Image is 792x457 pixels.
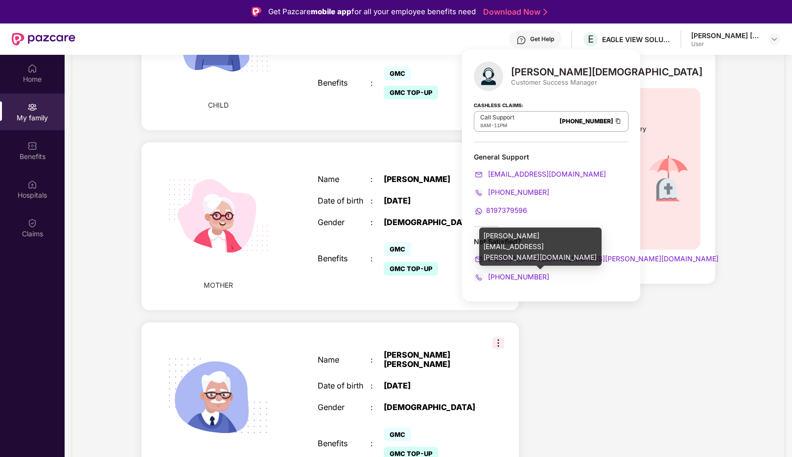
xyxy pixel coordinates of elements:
[474,152,629,216] div: General Support
[483,7,544,17] a: Download Now
[252,7,261,17] img: Logo
[636,145,700,214] img: icon
[384,218,477,227] div: [DEMOGRAPHIC_DATA]
[479,228,602,266] div: [PERSON_NAME][EMAIL_ADDRESS][PERSON_NAME][DOMAIN_NAME]
[27,141,37,151] img: svg+xml;base64,PHN2ZyBpZD0iQmVuZWZpdHMiIHhtbG5zPSJodHRwOi8vd3d3LnczLm9yZy8yMDAwL3N2ZyIgd2lkdGg9Ij...
[208,100,229,111] span: CHILD
[614,117,622,125] img: Clipboard Icon
[371,254,384,263] div: :
[511,78,702,87] div: Customer Success Manager
[474,237,629,282] div: Not Satisfied?
[371,196,384,206] div: :
[602,35,671,44] div: EAGLE VIEW SOLUTIONS PRIVATE LIMITED
[27,180,37,189] img: svg+xml;base64,PHN2ZyBpZD0iSG9zcGl0YWxzIiB4bWxucz0iaHR0cDovL3d3dy53My5vcmcvMjAwMC9zdmciIHdpZHRoPS...
[494,122,507,128] span: 11PM
[474,254,484,264] img: svg+xml;base64,PHN2ZyB4bWxucz0iaHR0cDovL3d3dy53My5vcmcvMjAwMC9zdmciIHdpZHRoPSIyMCIgaGVpZ2h0PSIyMC...
[318,218,371,227] div: Gender
[480,121,514,129] div: -
[474,99,523,110] strong: Cashless Claims:
[384,403,477,412] div: [DEMOGRAPHIC_DATA]
[371,218,384,227] div: :
[384,175,477,184] div: [PERSON_NAME]
[480,114,514,121] p: Call Support
[318,78,371,88] div: Benefits
[27,64,37,73] img: svg+xml;base64,PHN2ZyBpZD0iSG9tZSIgeG1sbnM9Imh0dHA6Ly93d3cudzMub3JnLzIwMDAvc3ZnIiB3aWR0aD0iMjAiIG...
[516,35,526,45] img: svg+xml;base64,PHN2ZyBpZD0iSGVscC0zMngzMiIgeG1sbnM9Imh0dHA6Ly93d3cudzMub3JnLzIwMDAvc3ZnIiB3aWR0aD...
[318,355,371,365] div: Name
[486,273,549,281] span: [PHONE_NUMBER]
[318,403,371,412] div: Gender
[371,355,384,365] div: :
[511,66,702,78] div: [PERSON_NAME][DEMOGRAPHIC_DATA]
[318,175,371,184] div: Name
[371,439,384,448] div: :
[770,35,778,43] img: svg+xml;base64,PHN2ZyBpZD0iRHJvcGRvd24tMzJ4MzIiIHhtbG5zPSJodHRwOi8vd3d3LnczLm9yZy8yMDAwL3N2ZyIgd2...
[474,254,719,263] a: [PERSON_NAME][EMAIL_ADDRESS][PERSON_NAME][DOMAIN_NAME]
[384,262,438,275] span: GMC TOP-UP
[384,196,477,206] div: [DATE]
[474,273,484,282] img: svg+xml;base64,PHN2ZyB4bWxucz0iaHR0cDovL3d3dy53My5vcmcvMjAwMC9zdmciIHdpZHRoPSIyMCIgaGVpZ2h0PSIyMC...
[384,86,438,99] span: GMC TOP-UP
[474,273,549,281] a: [PHONE_NUMBER]
[588,33,594,45] span: E
[384,67,411,80] span: GMC
[486,254,719,263] span: [PERSON_NAME][EMAIL_ADDRESS][PERSON_NAME][DOMAIN_NAME]
[27,218,37,228] img: svg+xml;base64,PHN2ZyBpZD0iQ2xhaW0iIHhtbG5zPSJodHRwOi8vd3d3LnczLm9yZy8yMDAwL3N2ZyIgd2lkdGg9IjIwIi...
[474,152,629,161] div: General Support
[154,152,282,280] img: svg+xml;base64,PHN2ZyB4bWxucz0iaHR0cDovL3d3dy53My5vcmcvMjAwMC9zdmciIHdpZHRoPSIyMjQiIGhlaWdodD0iMT...
[691,31,760,40] div: [PERSON_NAME] [PERSON_NAME]
[474,188,484,198] img: svg+xml;base64,PHN2ZyB4bWxucz0iaHR0cDovL3d3dy53My5vcmcvMjAwMC9zdmciIHdpZHRoPSIyMCIgaGVpZ2h0PSIyMC...
[384,428,411,441] span: GMC
[559,117,613,125] a: [PHONE_NUMBER]
[371,403,384,412] div: :
[474,206,484,216] img: svg+xml;base64,PHN2ZyB4bWxucz0iaHR0cDovL3d3dy53My5vcmcvMjAwMC9zdmciIHdpZHRoPSIyMCIgaGVpZ2h0PSIyMC...
[268,6,476,18] div: Get Pazcare for all your employee benefits need
[474,170,484,180] img: svg+xml;base64,PHN2ZyB4bWxucz0iaHR0cDovL3d3dy53My5vcmcvMjAwMC9zdmciIHdpZHRoPSIyMCIgaGVpZ2h0PSIyMC...
[318,381,371,390] div: Date of birth
[474,206,527,214] a: 8197379596
[384,242,411,256] span: GMC
[530,35,554,43] div: Get Help
[543,7,547,17] img: Stroke
[474,62,503,91] img: svg+xml;base64,PHN2ZyB4bWxucz0iaHR0cDovL3d3dy53My5vcmcvMjAwMC9zdmciIHhtbG5zOnhsaW5rPSJodHRwOi8vd3...
[371,381,384,390] div: :
[486,188,549,196] span: [PHONE_NUMBER]
[12,33,75,46] img: New Pazcare Logo
[384,350,477,369] div: [PERSON_NAME] [PERSON_NAME]
[474,170,606,178] a: [EMAIL_ADDRESS][DOMAIN_NAME]
[318,439,371,448] div: Benefits
[474,188,549,196] a: [PHONE_NUMBER]
[27,102,37,112] img: svg+xml;base64,PHN2ZyB3aWR0aD0iMjAiIGhlaWdodD0iMjAiIHZpZXdCb3g9IjAgMCAyMCAyMCIgZmlsbD0ibm9uZSIgeG...
[371,175,384,184] div: :
[486,170,606,178] span: [EMAIL_ADDRESS][DOMAIN_NAME]
[691,40,760,48] div: User
[384,381,477,390] div: [DATE]
[311,7,351,16] strong: mobile app
[371,78,384,88] div: :
[318,196,371,206] div: Date of birth
[480,122,491,128] span: 8AM
[492,337,504,349] img: svg+xml;base64,PHN2ZyB3aWR0aD0iMzIiIGhlaWdodD0iMzIiIHZpZXdCb3g9IjAgMCAzMiAzMiIgZmlsbD0ibm9uZSIgeG...
[474,237,629,246] div: Not Satisfied?
[204,280,233,291] span: MOTHER
[486,206,527,214] span: 8197379596
[318,254,371,263] div: Benefits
